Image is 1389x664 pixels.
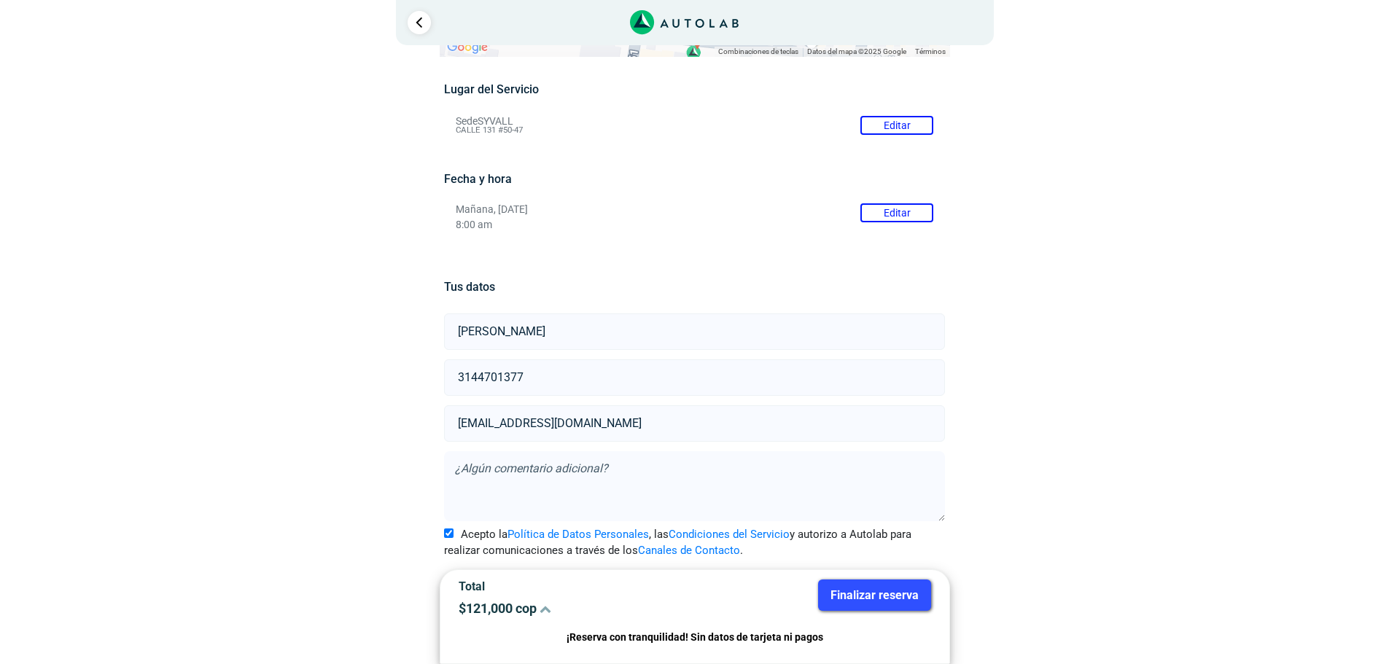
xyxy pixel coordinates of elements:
span: Datos del mapa ©2025 Google [807,47,906,55]
h5: Tus datos [444,280,945,294]
input: Nombre y apellido [444,313,945,350]
a: Canales de Contacto [638,544,740,557]
a: Términos (se abre en una nueva pestaña) [915,47,946,55]
button: Editar [860,203,933,222]
input: Correo electrónico [444,405,945,442]
h5: Lugar del Servicio [444,82,945,96]
button: Combinaciones de teclas [718,47,798,57]
p: ¡Reserva con tranquilidad! Sin datos de tarjeta ni pagos [459,629,931,646]
p: Mañana, [DATE] [456,203,933,216]
p: Total [459,579,684,593]
a: Condiciones del Servicio [669,528,790,541]
p: $ 121,000 cop [459,601,684,616]
a: Abre esta zona en Google Maps (se abre en una nueva ventana) [443,38,491,57]
button: Finalizar reserva [818,579,931,611]
input: Acepto laPolítica de Datos Personales, lasCondiciones del Servicioy autorizo a Autolab para reali... [444,528,454,538]
img: Google [443,38,491,57]
a: Política de Datos Personales [507,528,649,541]
a: Link al sitio de autolab [630,15,739,28]
input: Celular [444,359,945,396]
h5: Fecha y hora [444,172,945,186]
label: Acepto la , las y autorizo a Autolab para realizar comunicaciones a través de los . [444,526,945,559]
a: Ir al paso anterior [408,11,431,34]
p: 8:00 am [456,219,933,231]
